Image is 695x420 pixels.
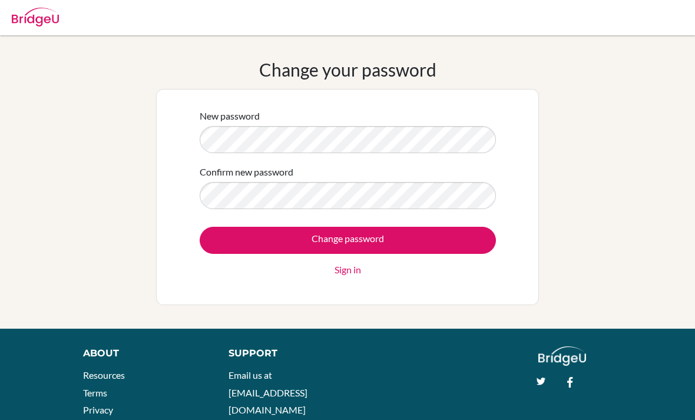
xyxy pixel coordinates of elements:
a: Privacy [83,404,113,415]
a: Terms [83,387,107,398]
img: logo_white@2x-f4f0deed5e89b7ecb1c2cc34c3e3d731f90f0f143d5ea2071677605dd97b5244.png [538,346,586,366]
input: Change password [200,227,496,254]
img: Bridge-U [12,8,59,27]
div: Support [229,346,336,361]
a: Sign in [335,263,361,277]
label: New password [200,109,260,123]
label: Confirm new password [200,165,293,179]
h1: Change your password [259,59,436,80]
a: Resources [83,369,125,381]
div: About [83,346,202,361]
a: Email us at [EMAIL_ADDRESS][DOMAIN_NAME] [229,369,307,415]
